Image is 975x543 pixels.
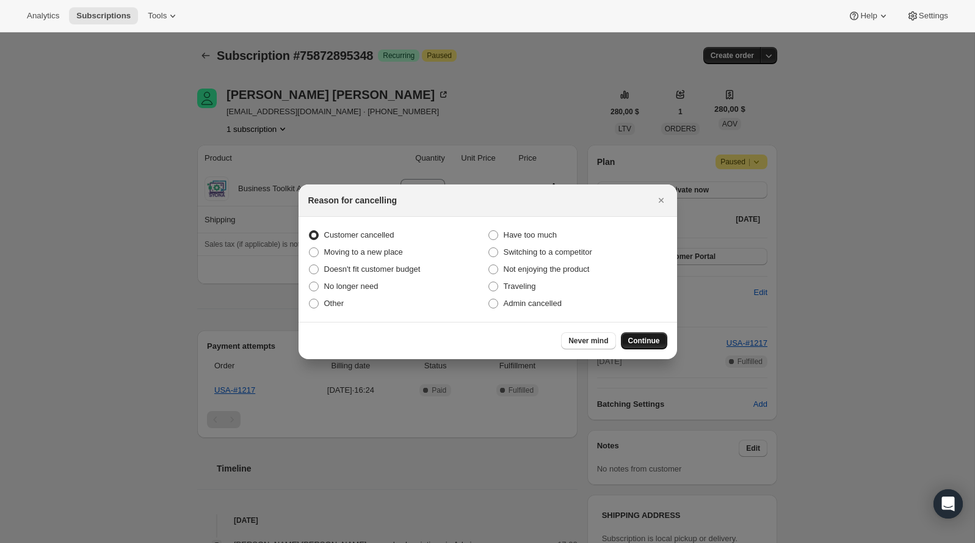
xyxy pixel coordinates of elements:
span: Switching to a competitor [504,247,592,257]
span: Continue [628,336,660,346]
span: No longer need [324,282,379,291]
span: Subscriptions [76,11,131,21]
button: Tools [140,7,186,24]
span: Help [860,11,877,21]
button: Subscriptions [69,7,138,24]
button: Never mind [561,332,615,349]
button: Analytics [20,7,67,24]
span: Never mind [568,336,608,346]
span: Admin cancelled [504,299,562,308]
span: Analytics [27,11,59,21]
div: Open Intercom Messenger [933,489,963,519]
span: Other [324,299,344,308]
span: Not enjoying the product [504,264,590,274]
span: Moving to a new place [324,247,403,257]
span: Tools [148,11,167,21]
button: Settings [899,7,955,24]
button: Cerrar [653,192,670,209]
span: Settings [919,11,948,21]
span: Doesn't fit customer budget [324,264,421,274]
button: Help [841,7,896,24]
span: Customer cancelled [324,230,394,239]
span: Traveling [504,282,536,291]
button: Continue [621,332,667,349]
span: Have too much [504,230,557,239]
h2: Reason for cancelling [308,194,397,206]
